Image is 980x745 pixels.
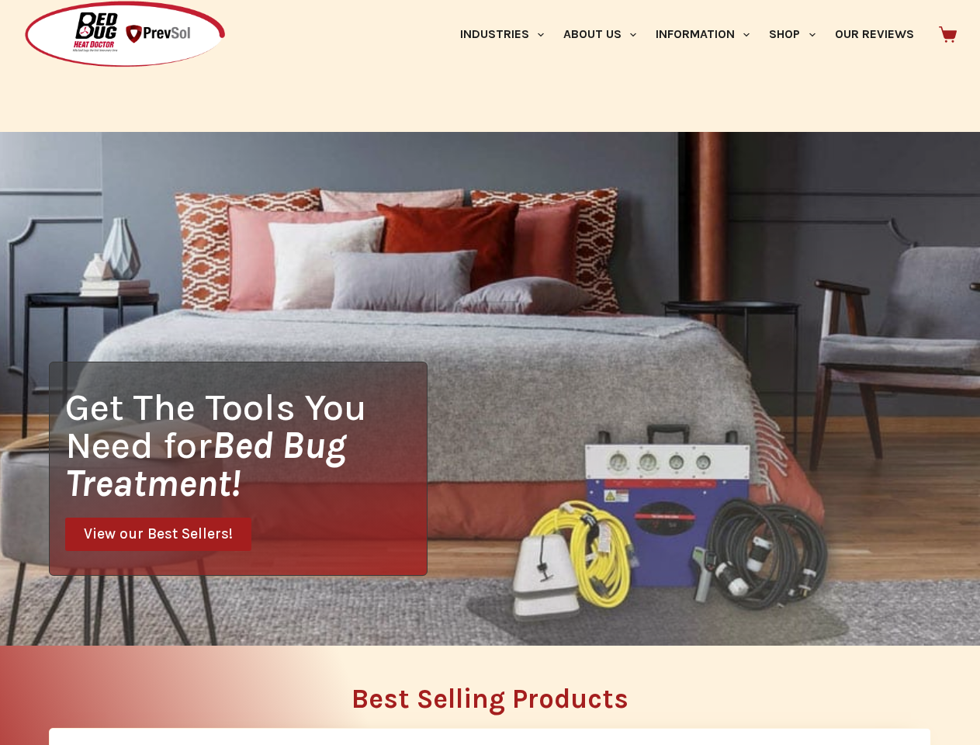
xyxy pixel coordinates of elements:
i: Bed Bug Treatment! [65,423,346,505]
h2: Best Selling Products [49,685,931,712]
button: Open LiveChat chat widget [12,6,59,53]
h1: Get The Tools You Need for [65,388,427,502]
a: View our Best Sellers! [65,518,251,551]
span: View our Best Sellers! [84,527,233,542]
